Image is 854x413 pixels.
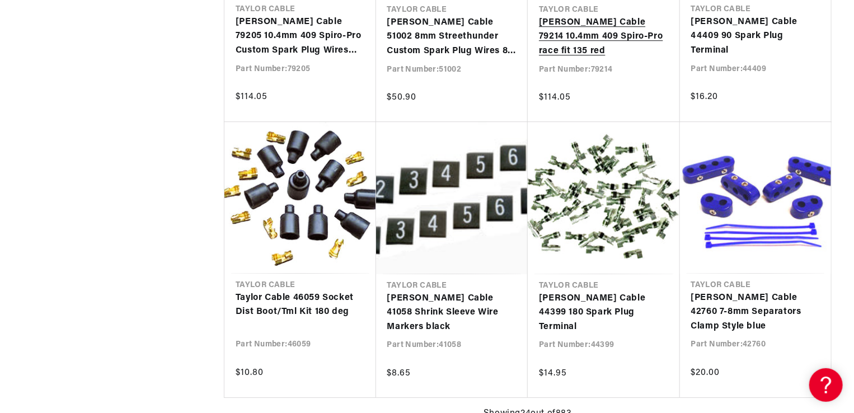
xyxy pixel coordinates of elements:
a: Taylor Cable 46059 Socket Dist Boot/Tml Kit 180 deg [236,291,365,320]
a: [PERSON_NAME] Cable 44409 90 Spark Plug Terminal [691,15,820,58]
a: [PERSON_NAME] Cable 51002 8mm Streethunder Custom Spark Plug Wires 8 cyl black [387,16,517,59]
a: [PERSON_NAME] Cable 79214 10.4mm 409 Spiro-Pro race fit 135 red [539,16,669,59]
a: [PERSON_NAME] Cable 42760 7-8mm Separators Clamp Style blue [691,291,820,334]
a: [PERSON_NAME] Cable 44399 180 Spark Plug Terminal [539,292,669,335]
a: [PERSON_NAME] Cable 41058 Shrink Sleeve Wire Markers black [387,292,517,335]
a: [PERSON_NAME] Cable 79205 10.4mm 409 Spiro-Pro Custom Spark Plug Wires red [236,15,365,58]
